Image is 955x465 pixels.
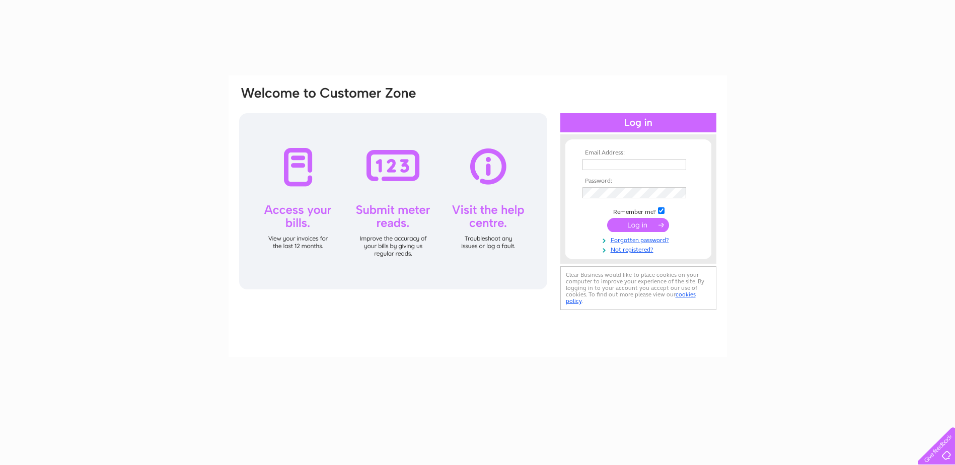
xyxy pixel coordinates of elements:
[566,291,696,304] a: cookies policy
[560,266,716,310] div: Clear Business would like to place cookies on your computer to improve your experience of the sit...
[582,235,697,244] a: Forgotten password?
[607,218,669,232] input: Submit
[580,178,697,185] th: Password:
[580,206,697,216] td: Remember me?
[582,244,697,254] a: Not registered?
[580,149,697,157] th: Email Address:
